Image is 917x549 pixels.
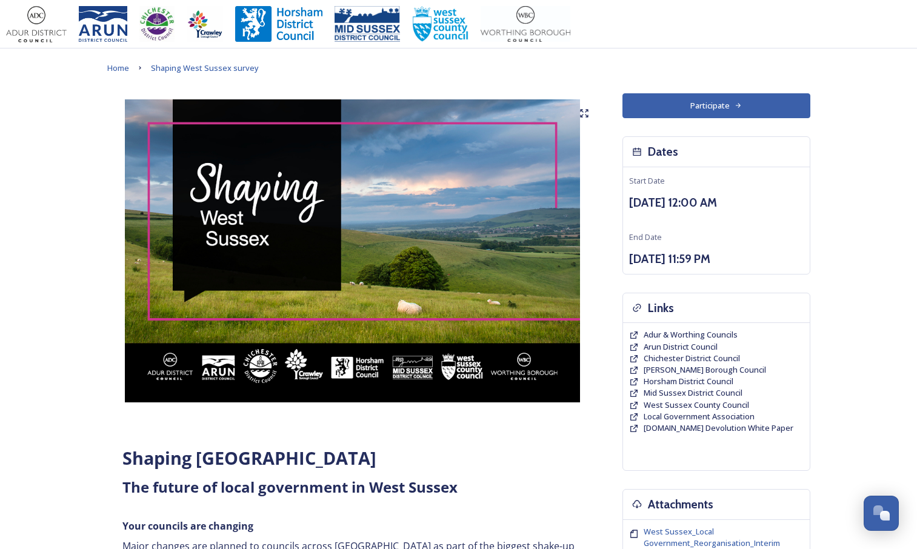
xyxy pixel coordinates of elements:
[648,299,674,317] h3: Links
[648,143,678,161] h3: Dates
[622,93,810,118] button: Participate
[122,446,376,470] strong: Shaping [GEOGRAPHIC_DATA]
[644,341,718,353] a: Arun District Council
[139,6,175,42] img: CDC%20Logo%20-%20you%20may%20have%20a%20better%20version.jpg
[629,231,662,242] span: End Date
[644,422,793,434] a: [DOMAIN_NAME] Devolution White Paper
[644,329,738,341] a: Adur & Worthing Councils
[629,175,665,186] span: Start Date
[412,6,469,42] img: WSCCPos-Spot-25mm.jpg
[644,353,740,364] a: Chichester District Council
[648,496,713,513] h3: Attachments
[235,6,322,42] img: Horsham%20DC%20Logo.jpg
[644,387,742,399] a: Mid Sussex District Council
[644,376,733,387] a: Horsham District Council
[481,6,570,42] img: Worthing_Adur%20%281%29.jpg
[644,364,766,375] span: [PERSON_NAME] Borough Council
[629,194,804,211] h3: [DATE] 12:00 AM
[187,6,223,42] img: Crawley%20BC%20logo.jpg
[122,519,253,533] strong: Your councils are changing
[122,477,458,497] strong: The future of local government in West Sussex
[644,341,718,352] span: Arun District Council
[644,422,793,433] span: [DOMAIN_NAME] Devolution White Paper
[6,6,67,42] img: Adur%20logo%20%281%29.jpeg
[644,399,749,411] a: West Sussex County Council
[644,329,738,340] span: Adur & Worthing Councils
[107,61,129,75] a: Home
[629,250,804,268] h3: [DATE] 11:59 PM
[79,6,127,42] img: Arun%20District%20Council%20logo%20blue%20CMYK.jpg
[644,387,742,398] span: Mid Sussex District Council
[644,399,749,410] span: West Sussex County Council
[107,62,129,73] span: Home
[644,364,766,376] a: [PERSON_NAME] Borough Council
[335,6,400,42] img: 150ppimsdc%20logo%20blue.png
[864,496,899,531] button: Open Chat
[151,62,259,73] span: Shaping West Sussex survey
[644,411,755,422] a: Local Government Association
[151,61,259,75] a: Shaping West Sussex survey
